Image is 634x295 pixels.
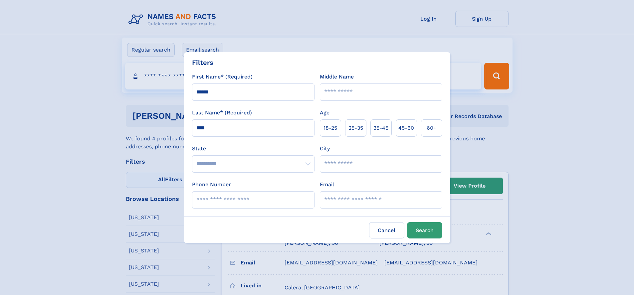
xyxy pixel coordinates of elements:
label: Phone Number [192,181,231,189]
button: Search [407,222,442,238]
span: 25‑35 [348,124,363,132]
span: 45‑60 [398,124,414,132]
span: 60+ [427,124,437,132]
label: Last Name* (Required) [192,109,252,117]
label: Middle Name [320,73,354,81]
label: State [192,145,315,153]
div: Filters [192,58,213,68]
label: First Name* (Required) [192,73,253,81]
span: 35‑45 [373,124,388,132]
label: Age [320,109,329,117]
label: Cancel [369,222,404,238]
label: Email [320,181,334,189]
label: City [320,145,330,153]
span: 18‑25 [323,124,337,132]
